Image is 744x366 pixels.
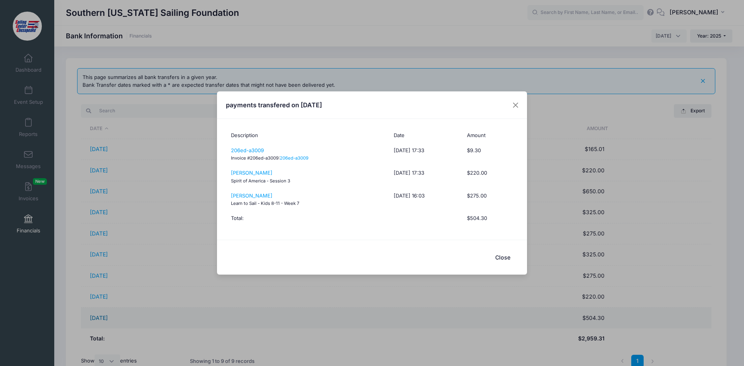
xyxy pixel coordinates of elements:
small: Invoice #206ed-a3009: [231,155,308,161]
th: Date [390,128,463,143]
button: Close [487,249,518,266]
a: 206ed-a3009 [280,155,308,161]
button: Close [509,98,523,112]
td: [DATE] 17:33 [390,143,463,166]
td: $220.00 [463,165,518,188]
th: Total: [226,211,390,226]
td: $275.00 [463,188,518,211]
a: [PERSON_NAME] [231,192,272,199]
h4: payments transfered on [DATE] [226,100,322,110]
th: Description [226,128,390,143]
th: Amount [463,128,518,143]
td: [DATE] 16:03 [390,188,463,211]
small: Learn to Sail - Kids 8-11 - Week 7 [231,201,299,206]
td: $9.30 [463,143,518,166]
td: [DATE] 17:33 [390,165,463,188]
small: Spirit of America - Session 3 [231,178,290,184]
a: [PERSON_NAME] [231,170,272,176]
a: 206ed-a3009 [231,147,264,153]
th: $504.30 [463,211,518,226]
